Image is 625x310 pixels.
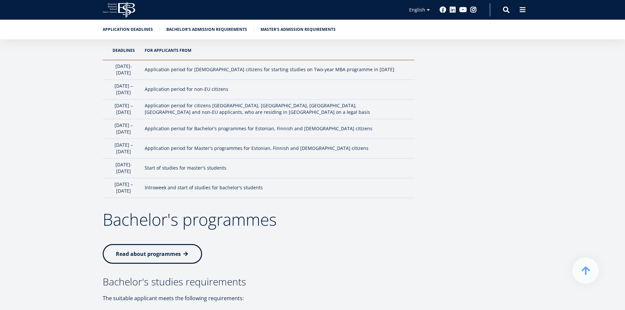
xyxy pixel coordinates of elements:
[141,139,414,158] td: Application period for Master's programmes for Estonian, Finnish and [DEMOGRAPHIC_DATA] citizens
[109,47,138,54] p: DeadlineS
[449,7,456,13] a: Linkedin
[103,178,141,198] td: [DATE] – [DATE]
[459,7,467,13] a: Youtube
[116,250,181,258] span: Read about programmes
[141,41,414,60] th: For applicants from
[103,26,153,33] a: Application deadlines
[141,80,414,99] td: Application period for non-EU citizens
[103,60,141,80] td: [DATE]- [DATE]
[103,139,141,158] td: [DATE] – [DATE]
[103,277,414,287] h3: Bachelor's studies requirements
[145,125,408,132] p: Application period for Bachelor's programmes for Estonian, Finnish and [DEMOGRAPHIC_DATA] citizens
[103,244,202,264] a: Read about programmes
[103,158,141,178] td: [DATE]-[DATE]
[103,99,141,119] td: [DATE] – [DATE]
[103,293,414,303] p: The suitable applicant meets the following requirements:
[440,7,446,13] a: Facebook
[103,211,414,228] h2: Bachelor's programmes
[260,26,336,33] a: Master's admission requirements
[145,184,408,191] p: Introweek and start of studies for bachelor's students
[141,158,414,178] td: Start of studies for master's students
[470,7,477,13] a: Instagram
[141,99,414,119] td: Application period for citizens [GEOGRAPHIC_DATA], [GEOGRAPHIC_DATA], [GEOGRAPHIC_DATA], [GEOGRAP...
[141,60,414,80] td: Application period for [DEMOGRAPHIC_DATA] citizens for starting studies on Two-year MBA programme...
[166,26,247,33] a: Bachelor's admission requirements
[103,119,141,139] td: [DATE] – [DATE]
[103,80,141,99] td: [DATE] – [DATE]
